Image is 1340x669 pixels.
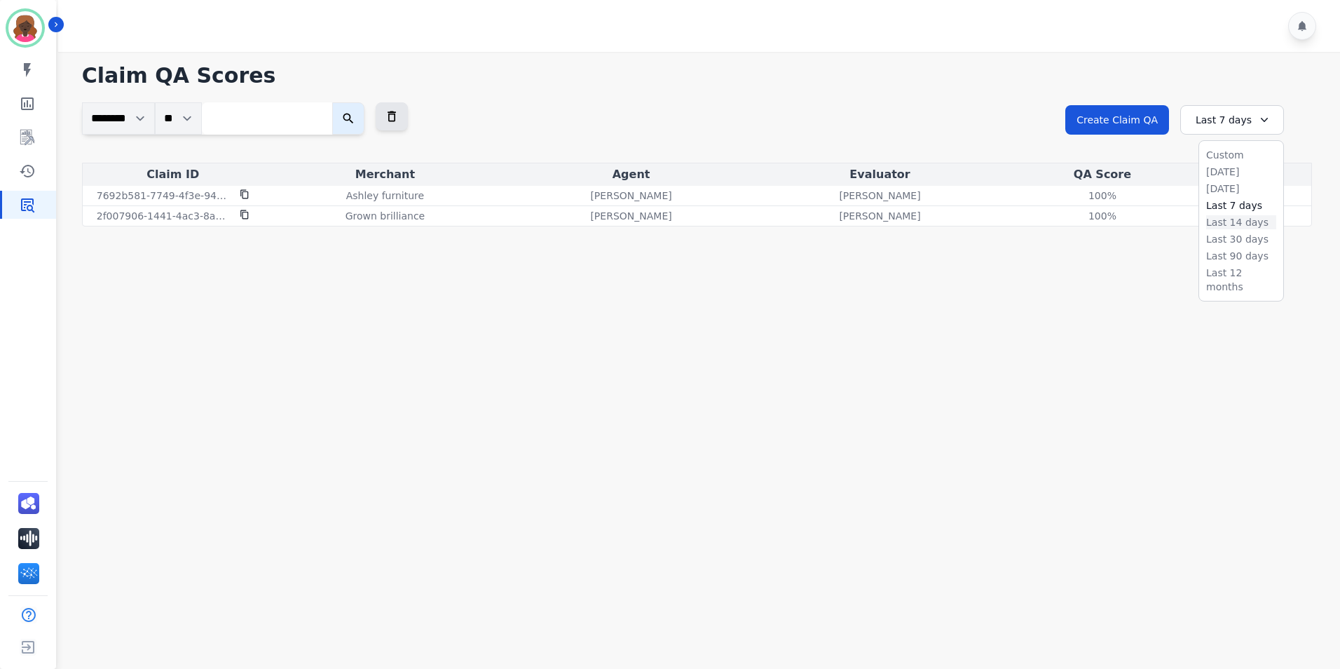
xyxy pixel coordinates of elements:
[590,209,671,223] p: [PERSON_NAME]
[266,166,504,183] div: Merchant
[1206,148,1276,162] li: Custom
[1206,249,1276,263] li: Last 90 days
[1180,105,1284,135] div: Last 7 days
[1007,166,1198,183] div: QA Score
[1206,266,1276,294] li: Last 12 months
[346,189,424,203] p: Ashley furniture
[86,166,261,183] div: Claim ID
[758,166,1001,183] div: Evaluator
[1206,215,1276,229] li: Last 14 days
[1206,198,1276,212] li: Last 7 days
[1065,105,1169,135] button: Create Claim QA
[839,209,920,223] p: [PERSON_NAME]
[1071,209,1134,223] div: 100%
[8,11,42,45] img: Bordered avatar
[1071,189,1134,203] div: 100%
[590,189,671,203] p: [PERSON_NAME]
[97,209,231,223] p: 2f007906-1441-4ac3-8a6e-9f57ec73f675
[346,209,425,223] p: Grown brilliance
[82,63,1312,88] h1: Claim QA Scores
[1206,165,1276,179] li: [DATE]
[97,189,231,203] p: 7692b581-7749-4f3e-94d0-cb23e942061d
[1206,232,1276,246] li: Last 30 days
[839,189,920,203] p: [PERSON_NAME]
[510,166,753,183] div: Agent
[1206,182,1276,196] li: [DATE]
